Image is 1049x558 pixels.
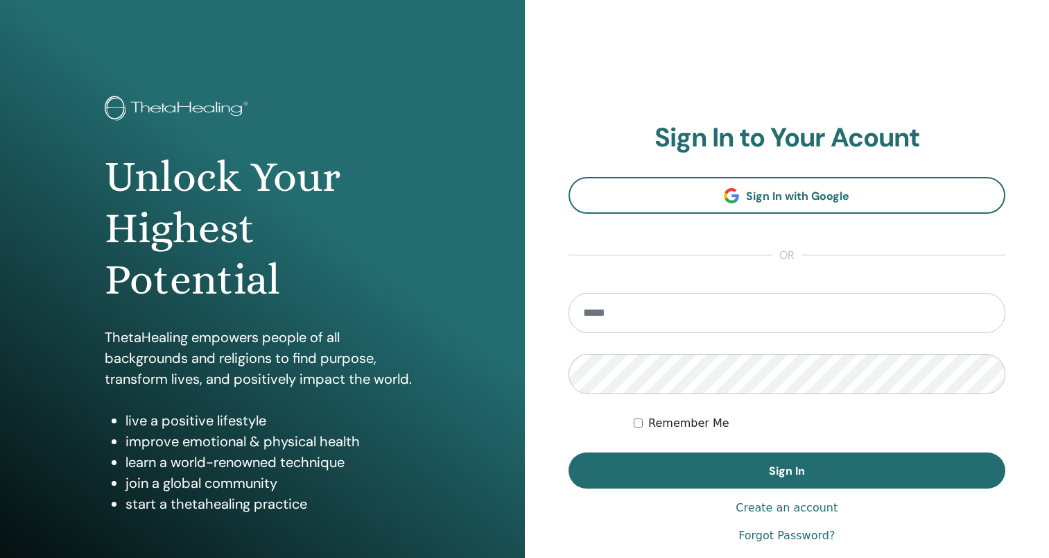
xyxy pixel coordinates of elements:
li: join a global community [125,473,419,493]
li: live a positive lifestyle [125,410,419,431]
div: Keep me authenticated indefinitely or until I manually logout [634,415,1005,432]
button: Sign In [569,453,1006,489]
a: Forgot Password? [738,527,835,544]
a: Create an account [736,500,838,516]
li: start a thetahealing practice [125,493,419,514]
span: Sign In with Google [746,189,849,203]
label: Remember Me [648,415,729,432]
h2: Sign In to Your Acount [569,122,1006,154]
span: or [772,247,801,264]
a: Sign In with Google [569,177,1006,214]
p: ThetaHealing empowers people of all backgrounds and religions to find purpose, transform lives, a... [105,327,419,389]
li: learn a world-renowned technique [125,452,419,473]
span: Sign In [769,464,805,478]
li: improve emotional & physical health [125,431,419,452]
h1: Unlock Your Highest Potential [105,151,419,306]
